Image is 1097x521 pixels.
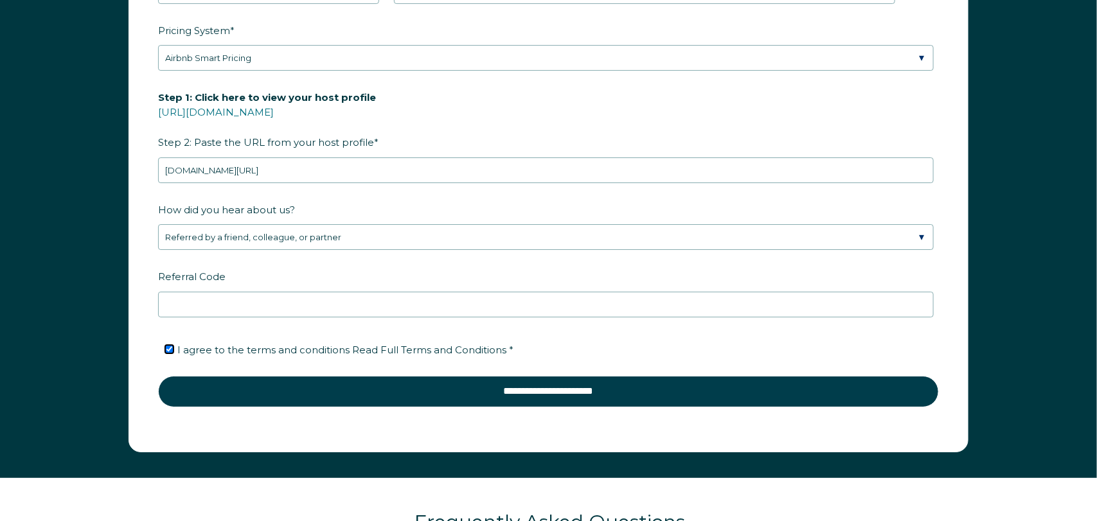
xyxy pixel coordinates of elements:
input: I agree to the terms and conditions Read Full Terms and Conditions * [165,345,174,353]
a: Read Full Terms and Conditions [350,344,509,356]
span: Read Full Terms and Conditions [352,344,506,356]
span: How did you hear about us? [158,200,295,220]
span: Referral Code [158,267,226,287]
span: I agree to the terms and conditions [177,344,513,356]
span: Step 2: Paste the URL from your host profile [158,87,376,152]
span: Pricing System [158,21,230,40]
span: Step 1: Click here to view your host profile [158,87,376,107]
a: [URL][DOMAIN_NAME] [158,106,274,118]
input: airbnb.com/users/show/12345 [158,157,934,183]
